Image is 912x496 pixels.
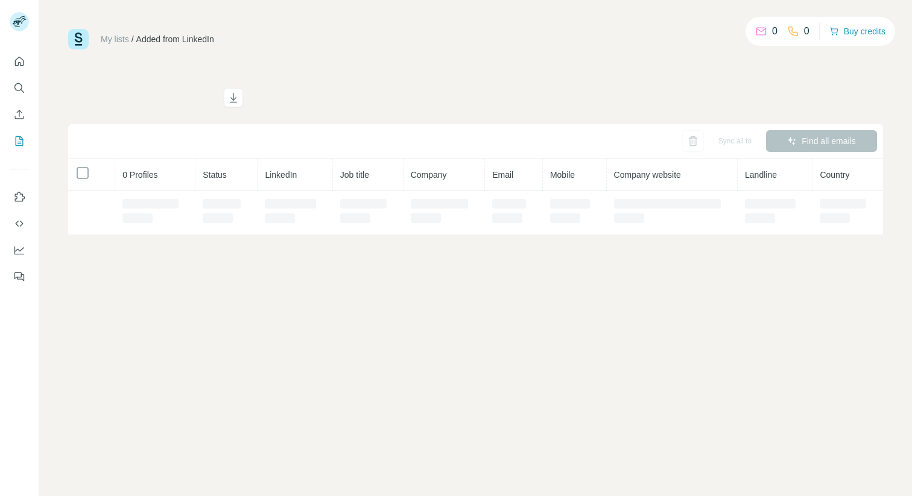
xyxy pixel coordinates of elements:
h1: Added from LinkedIn [68,88,213,107]
span: Landline [745,170,777,180]
span: Country [820,170,849,180]
span: Status [203,170,227,180]
p: 0 [772,24,777,39]
span: LinkedIn [265,170,297,180]
button: Quick start [10,51,29,72]
a: My lists [101,34,129,44]
p: 0 [804,24,809,39]
span: 0 Profiles [122,170,157,180]
span: Company website [614,170,681,180]
button: Use Surfe on LinkedIn [10,186,29,208]
span: Company [411,170,447,180]
li: / [131,33,134,45]
span: Job title [340,170,369,180]
button: My lists [10,130,29,152]
button: Enrich CSV [10,104,29,125]
button: Use Surfe API [10,213,29,234]
button: Feedback [10,266,29,287]
div: Added from LinkedIn [136,33,214,45]
img: Surfe Logo [68,29,89,49]
button: Dashboard [10,239,29,261]
span: Email [492,170,513,180]
span: Mobile [550,170,575,180]
button: Buy credits [829,23,885,40]
button: Search [10,77,29,99]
